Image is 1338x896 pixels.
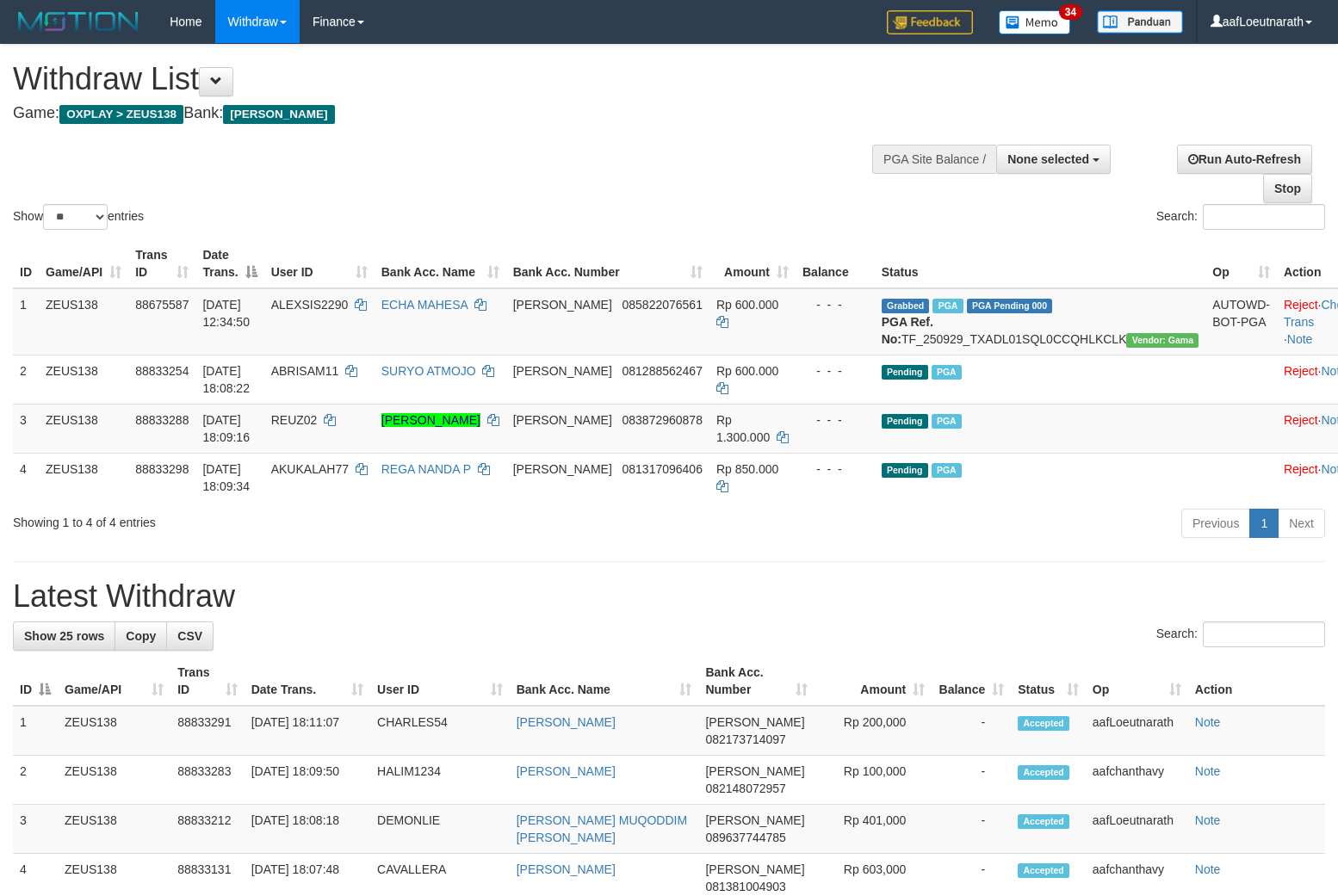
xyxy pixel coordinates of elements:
[996,145,1111,174] button: None selected
[13,756,58,805] td: 2
[58,756,170,805] td: ZEUS138
[202,462,250,493] span: [DATE] 18:09:34
[271,298,349,312] span: ALEXSIS2290
[370,657,510,706] th: User ID: activate to sort column ascending
[1188,657,1325,706] th: Action
[1205,288,1277,355] td: AUTOWD-BOT-PGA
[264,239,375,288] th: User ID: activate to sort column ascending
[128,239,195,288] th: Trans ID: activate to sort column ascending
[622,462,702,476] span: Copy 081317096406 to clipboard
[513,462,612,476] span: [PERSON_NAME]
[705,831,785,844] span: Copy 089637744785 to clipboard
[882,365,928,380] span: Pending
[705,813,804,827] span: [PERSON_NAME]
[39,404,128,453] td: ZEUS138
[370,756,510,805] td: HALIM1234
[13,62,875,96] h1: Withdraw List
[245,657,370,706] th: Date Trans.: activate to sort column ascending
[13,805,58,854] td: 3
[887,10,973,34] img: Feedback.jpg
[716,298,778,312] span: Rp 600.000
[39,453,128,502] td: ZEUS138
[513,413,612,427] span: [PERSON_NAME]
[1284,364,1318,378] a: Reject
[170,756,245,805] td: 88833283
[1249,509,1279,538] a: 1
[170,657,245,706] th: Trans ID: activate to sort column ascending
[716,364,778,378] span: Rp 600.000
[1086,756,1188,805] td: aafchanthavy
[375,239,506,288] th: Bank Acc. Name: activate to sort column ascending
[223,105,334,124] span: [PERSON_NAME]
[716,413,770,444] span: Rp 1.300.000
[705,880,785,893] span: Copy 081381004903 to clipboard
[271,364,339,378] span: ABRISAM11
[932,414,962,429] span: Marked by aafpengsreynich
[517,862,616,876] a: [PERSON_NAME]
[202,364,250,395] span: [DATE] 18:08:22
[932,463,962,478] span: Marked by aafpengsreynich
[1097,10,1183,34] img: panduan.png
[716,462,778,476] span: Rp 850.000
[115,621,167,651] a: Copy
[802,411,868,429] div: - - -
[13,621,115,651] a: Show 25 rows
[1018,863,1069,878] span: Accepted
[381,413,480,427] a: [PERSON_NAME]
[39,239,128,288] th: Game/API: activate to sort column ascending
[932,299,963,313] span: Marked by aafpengsreynich
[58,657,170,706] th: Game/API: activate to sort column ascending
[135,298,189,312] span: 88675587
[802,362,868,380] div: - - -
[622,364,702,378] span: Copy 081288562467 to clipboard
[13,657,58,706] th: ID: activate to sort column descending
[513,298,612,312] span: [PERSON_NAME]
[59,105,183,124] span: OXPLAY > ZEUS138
[24,629,104,643] span: Show 25 rows
[1203,204,1325,230] input: Search:
[932,657,1011,706] th: Balance: activate to sort column ascending
[1284,462,1318,476] a: Reject
[135,364,189,378] span: 88833254
[882,414,928,429] span: Pending
[13,105,875,122] h4: Game: Bank:
[1018,814,1069,829] span: Accepted
[796,239,875,288] th: Balance
[1195,764,1221,778] a: Note
[170,706,245,756] td: 88833291
[13,507,545,531] div: Showing 1 to 4 of 4 entries
[698,657,815,706] th: Bank Acc. Number: activate to sort column ascending
[1195,862,1221,876] a: Note
[932,756,1011,805] td: -
[13,706,58,756] td: 1
[1195,813,1221,827] a: Note
[1007,152,1089,166] span: None selected
[622,413,702,427] span: Copy 083872960878 to clipboard
[815,756,932,805] td: Rp 100,000
[370,706,510,756] td: CHARLES54
[875,288,1206,355] td: TF_250929_TXADL01SQL0CCQHLKCLK
[13,355,39,404] td: 2
[370,805,510,854] td: DEMONLIE
[709,239,796,288] th: Amount: activate to sort column ascending
[1181,509,1250,538] a: Previous
[202,298,250,329] span: [DATE] 12:34:50
[705,782,785,795] span: Copy 082148072957 to clipboard
[932,365,962,380] span: Marked by aafpengsreynich
[58,805,170,854] td: ZEUS138
[1195,715,1221,729] a: Note
[13,9,144,34] img: MOTION_logo.png
[1156,621,1325,647] label: Search:
[882,299,930,313] span: Grabbed
[513,364,612,378] span: [PERSON_NAME]
[517,764,616,778] a: [PERSON_NAME]
[1287,332,1313,346] a: Note
[381,298,468,312] a: ECHA MAHESA
[166,621,214,651] a: CSV
[506,239,709,288] th: Bank Acc. Number: activate to sort column ascending
[1059,4,1082,20] span: 34
[510,657,699,706] th: Bank Acc. Name: activate to sort column ascending
[517,715,616,729] a: [PERSON_NAME]
[271,462,349,476] span: AKUKALAH77
[1203,621,1325,647] input: Search:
